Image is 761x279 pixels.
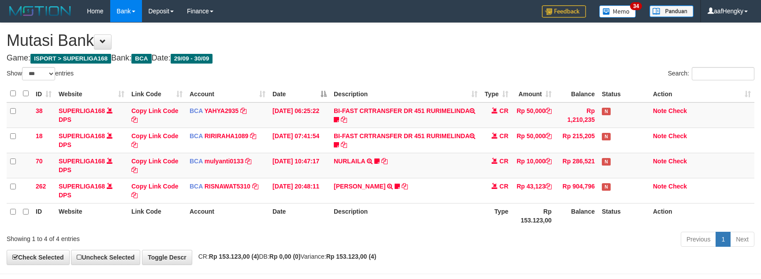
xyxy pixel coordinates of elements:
[512,85,555,102] th: Amount: activate to sort column ascending
[209,253,259,260] strong: Rp 153.123,00 (4)
[668,67,754,80] label: Search:
[55,128,128,153] td: DPS
[205,183,250,190] a: RISNAWAT5310
[692,67,754,80] input: Search:
[190,107,203,114] span: BCA
[131,132,179,148] a: Copy Link Code
[668,183,687,190] a: Check
[512,128,555,153] td: Rp 50,000
[555,203,598,228] th: Balance
[330,203,481,228] th: Description
[545,132,552,139] a: Copy Rp 50,000 to clipboard
[71,250,140,265] a: Uncheck Selected
[334,158,365,165] a: NURLAILA
[240,107,246,114] a: Copy YAHYA2935 to clipboard
[190,132,203,139] span: BCA
[653,158,667,165] a: Note
[598,85,649,102] th: Status
[7,54,754,63] h4: Game: Bank: Date:
[330,128,481,153] td: BI-FAST CRTRANSFER DR 451 RURIMELINDA
[545,183,552,190] a: Copy Rp 43,123 to clipboard
[649,5,694,17] img: panduan.png
[59,107,105,114] a: SUPERLIGA168
[7,67,74,80] label: Show entries
[341,116,347,123] a: Copy BI-FAST CRTRANSFER DR 451 RURIMELINDA to clipboard
[330,102,481,128] td: BI-FAST CRTRANSFER DR 451 RURIMELINDA
[555,85,598,102] th: Balance
[59,183,105,190] a: SUPERLIGA168
[402,183,408,190] a: Copy YOSI EFENDI to clipboard
[30,54,111,64] span: ISPORT > SUPERLIGA168
[730,232,754,247] a: Next
[381,158,388,165] a: Copy NURLAILA to clipboard
[22,67,55,80] select: Showentries
[599,5,636,18] img: Button%20Memo.svg
[555,153,598,178] td: Rp 286,521
[630,2,642,10] span: 34
[500,132,508,139] span: CR
[481,203,512,228] th: Type
[131,54,151,64] span: BCA
[55,102,128,128] td: DPS
[269,85,330,102] th: Date: activate to sort column descending
[269,128,330,153] td: [DATE] 07:41:54
[131,107,179,123] a: Copy Link Code
[205,132,249,139] a: RIRIRAHA1089
[512,203,555,228] th: Rp 153.123,00
[668,158,687,165] a: Check
[131,158,179,173] a: Copy Link Code
[653,132,667,139] a: Note
[59,132,105,139] a: SUPERLIGA168
[598,203,649,228] th: Status
[341,141,347,148] a: Copy BI-FAST CRTRANSFER DR 451 RURIMELINDA to clipboard
[555,128,598,153] td: Rp 215,205
[668,107,687,114] a: Check
[269,153,330,178] td: [DATE] 10:47:17
[250,132,256,139] a: Copy RIRIRAHA1089 to clipboard
[512,178,555,203] td: Rp 43,123
[36,132,43,139] span: 18
[668,132,687,139] a: Check
[602,183,611,191] span: Has Note
[269,253,301,260] strong: Rp 0,00 (0)
[555,178,598,203] td: Rp 904,796
[500,183,508,190] span: CR
[602,108,611,115] span: Has Note
[545,107,552,114] a: Copy Rp 50,000 to clipboard
[602,133,611,140] span: Has Note
[186,203,269,228] th: Account
[7,32,754,49] h1: Mutasi Bank
[204,107,239,114] a: YAHYA2935
[252,183,258,190] a: Copy RISNAWAT5310 to clipboard
[142,250,192,265] a: Toggle Descr
[330,85,481,102] th: Description: activate to sort column ascending
[512,102,555,128] td: Rp 50,000
[131,183,179,199] a: Copy Link Code
[190,158,203,165] span: BCA
[171,54,213,64] span: 29/09 - 30/09
[649,203,754,228] th: Action
[55,203,128,228] th: Website
[500,158,508,165] span: CR
[326,253,377,260] strong: Rp 153.123,00 (4)
[128,203,186,228] th: Link Code
[542,5,586,18] img: Feedback.jpg
[555,102,598,128] td: Rp 1,210,235
[36,183,46,190] span: 262
[681,232,716,247] a: Previous
[186,85,269,102] th: Account: activate to sort column ascending
[55,153,128,178] td: DPS
[269,203,330,228] th: Date
[36,158,43,165] span: 70
[334,183,385,190] a: [PERSON_NAME]
[32,85,55,102] th: ID: activate to sort column ascending
[545,158,552,165] a: Copy Rp 10,000 to clipboard
[481,85,512,102] th: Type: activate to sort column ascending
[55,85,128,102] th: Website: activate to sort column ascending
[716,232,731,247] a: 1
[128,85,186,102] th: Link Code: activate to sort column ascending
[512,153,555,178] td: Rp 10,000
[55,178,128,203] td: DPS
[190,183,203,190] span: BCA
[653,107,667,114] a: Note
